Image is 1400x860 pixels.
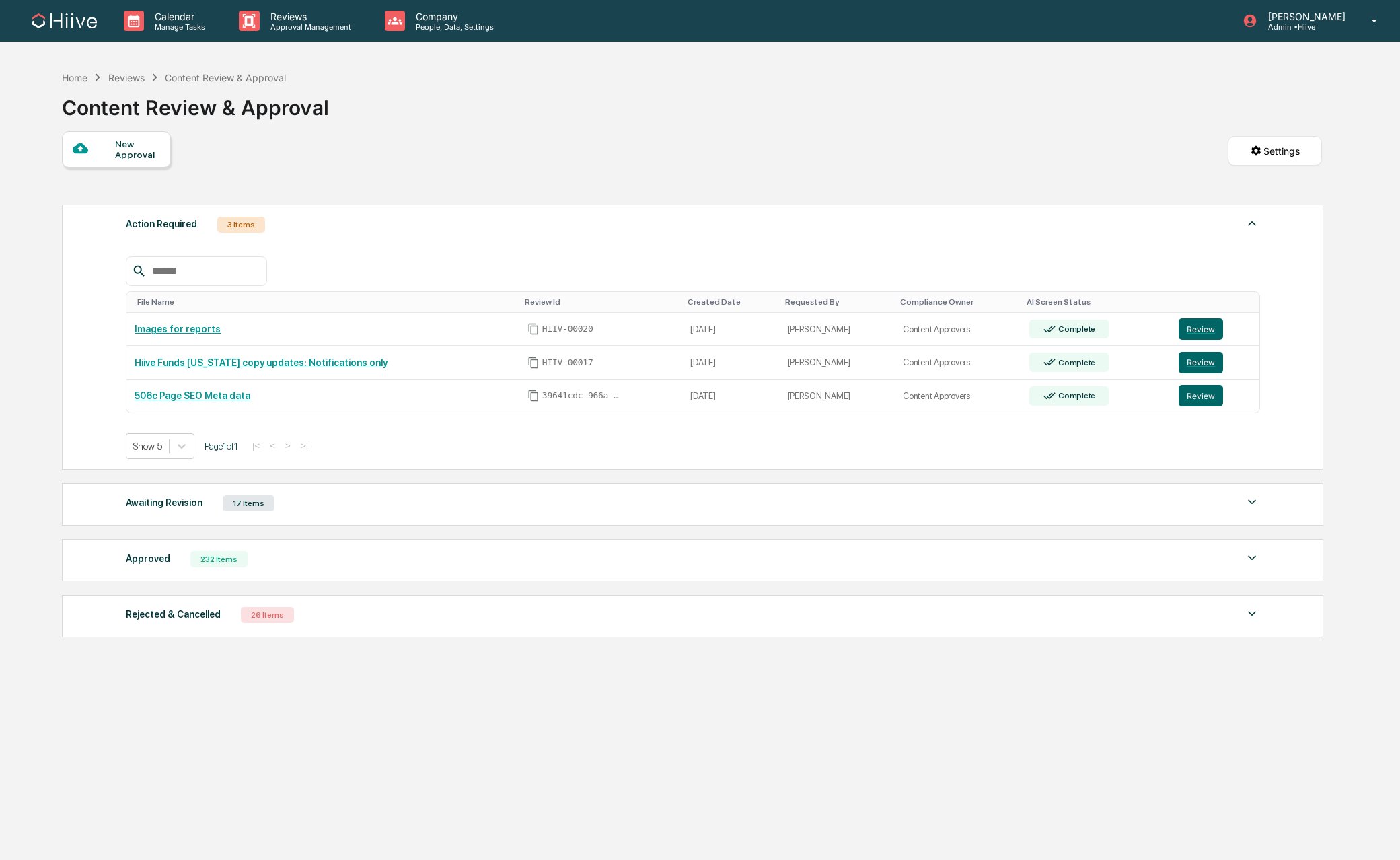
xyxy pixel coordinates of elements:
iframe: Open customer support [1357,816,1393,852]
td: [PERSON_NAME] [780,346,895,380]
div: Action Required [126,215,197,233]
span: HIIV-00017 [542,357,593,368]
button: < [266,440,279,452]
img: caret [1244,494,1260,510]
div: 26 Items [241,607,294,623]
div: Home [62,72,87,83]
a: Images for reports [135,324,221,334]
p: Company [405,11,501,22]
span: Copy Id [527,357,540,369]
span: Copy Id [527,390,540,402]
img: caret [1244,606,1260,622]
p: Admin • Hiive [1257,22,1352,32]
div: Reviews [108,72,145,83]
p: People, Data, Settings [405,22,501,32]
button: Review [1179,385,1223,406]
td: [DATE] [682,380,779,413]
td: Content Approvers [895,380,1021,413]
div: Complete [1056,391,1095,400]
div: Toggle SortBy [900,297,1016,307]
p: Calendar [144,11,212,22]
img: caret [1244,550,1260,566]
td: Content Approvers [895,313,1021,347]
div: Content Review & Approval [165,72,286,83]
div: Toggle SortBy [785,297,890,307]
img: logo [32,13,97,28]
div: 17 Items [223,495,274,511]
div: Complete [1056,358,1095,367]
div: Toggle SortBy [688,297,774,307]
span: Page 1 of 1 [205,441,238,452]
div: Rejected & Cancelled [126,606,221,623]
td: [DATE] [682,346,779,380]
a: Review [1179,385,1251,406]
span: HIIV-00020 [542,324,593,334]
div: 3 Items [217,217,265,233]
img: caret [1244,215,1260,231]
div: New Approval [115,139,160,160]
div: 232 Items [190,551,248,567]
span: Copy Id [527,323,540,335]
td: [PERSON_NAME] [780,380,895,413]
button: >| [297,440,312,452]
a: Hiive Funds [US_STATE] copy updates: Notifications only [135,357,388,368]
div: Complete [1056,324,1095,334]
div: Awaiting Revision [126,494,202,511]
td: Content Approvers [895,346,1021,380]
td: [DATE] [682,313,779,347]
div: Toggle SortBy [1181,297,1253,307]
p: Approval Management [260,22,358,32]
p: [PERSON_NAME] [1257,11,1352,22]
div: Content Review & Approval [62,85,329,120]
button: Settings [1228,136,1322,166]
a: Review [1179,318,1251,340]
button: Review [1179,352,1223,373]
p: Manage Tasks [144,22,212,32]
div: Toggle SortBy [525,297,677,307]
span: 39641cdc-966a-4e65-879f-2a6a777944d8 [542,390,623,401]
div: Toggle SortBy [1027,297,1165,307]
div: Approved [126,550,170,567]
button: |< [248,440,264,452]
div: Toggle SortBy [137,297,514,307]
button: > [281,440,295,452]
td: [PERSON_NAME] [780,313,895,347]
button: Review [1179,318,1223,340]
a: Review [1179,352,1251,373]
a: 506c Page SEO Meta data [135,390,250,401]
p: Reviews [260,11,358,22]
